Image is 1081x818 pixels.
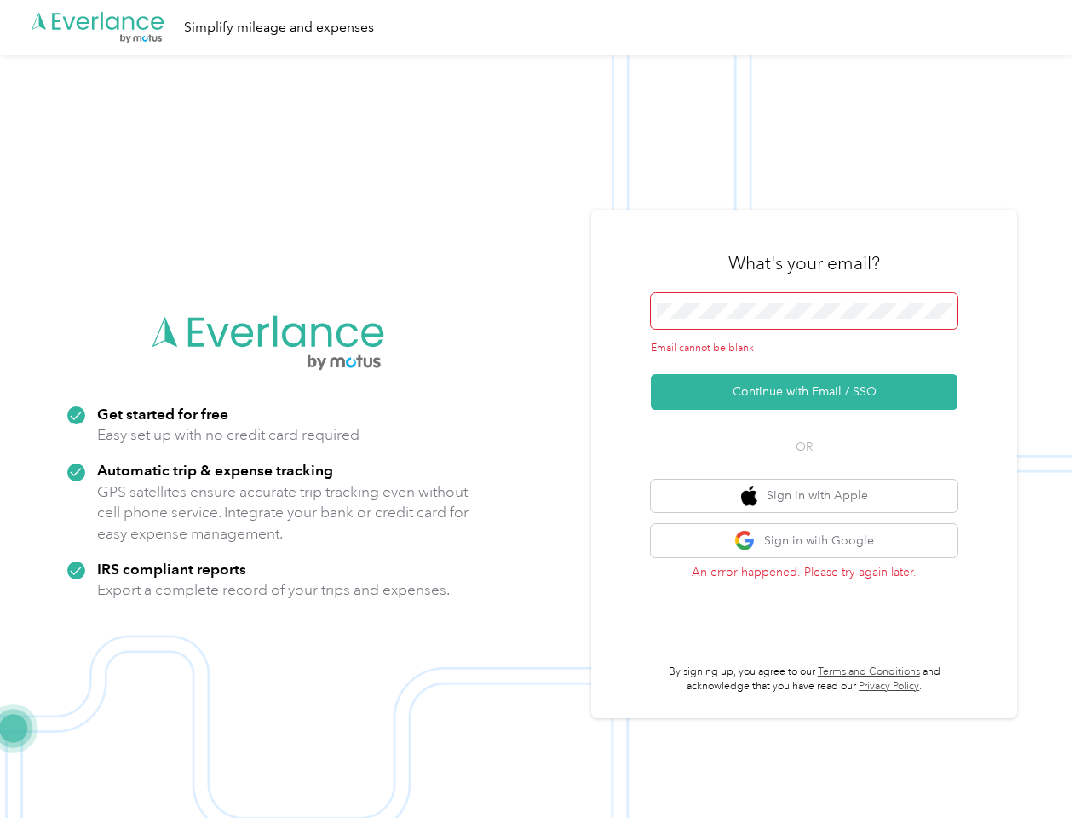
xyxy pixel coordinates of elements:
[651,374,957,410] button: Continue with Email / SSO
[97,481,469,544] p: GPS satellites ensure accurate trip tracking even without cell phone service. Integrate your bank...
[97,405,228,423] strong: Get started for free
[184,17,374,38] div: Simplify mileage and expenses
[818,665,920,678] a: Terms and Conditions
[728,251,880,275] h3: What's your email?
[651,480,957,513] button: apple logoSign in with Apple
[97,560,246,578] strong: IRS compliant reports
[859,680,919,693] a: Privacy Policy
[774,438,834,456] span: OR
[97,579,450,601] p: Export a complete record of your trips and expenses.
[651,665,957,694] p: By signing up, you agree to our and acknowledge that you have read our .
[651,524,957,557] button: google logoSign in with Google
[741,486,758,507] img: apple logo
[734,530,756,551] img: google logo
[97,461,333,479] strong: Automatic trip & expense tracking
[651,563,957,581] p: An error happened. Please try again later.
[651,341,957,356] div: Email cannot be blank
[97,424,359,446] p: Easy set up with no credit card required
